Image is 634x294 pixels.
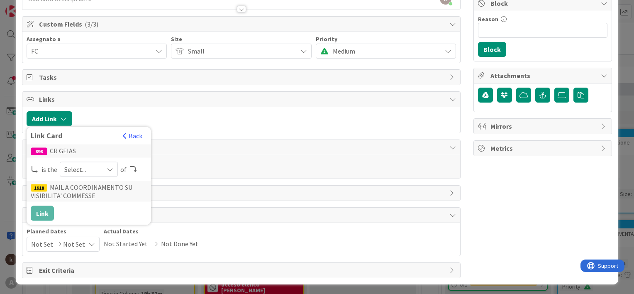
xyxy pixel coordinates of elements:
span: History [39,188,445,198]
div: is the of [31,162,147,177]
span: Select... [64,164,99,175]
div: MAIL A COORDINAMENTO SU VISIBILITA' COMMESSE [27,181,151,202]
div: Size [171,36,311,42]
span: Exit Criteria [39,265,445,275]
div: Link Card [31,131,118,140]
button: Link [31,206,54,221]
div: Assegnato a [27,36,167,42]
div: Priority [316,36,456,42]
span: Tasks [39,72,445,82]
span: Links [39,94,445,104]
span: Not Started Yet [104,237,148,251]
span: Custom Fields [39,19,445,29]
div: 1918 [31,184,47,192]
span: Not Set [63,237,85,251]
span: Small [188,45,293,57]
span: Not Set [31,237,53,251]
span: FC [31,46,152,56]
label: Reason [478,15,498,23]
span: Not Done Yet [161,237,198,251]
button: Block [478,42,506,57]
span: Metrics [490,143,597,153]
span: ( 3/3 ) [85,20,98,28]
div: CR GEIAS [27,145,151,158]
button: Add Link [27,111,72,126]
span: Comments [39,142,445,152]
span: Planned Dates [27,227,100,236]
span: Dates [39,210,445,220]
span: Attachments [490,71,597,81]
button: Back [122,131,143,140]
span: Medium [333,45,437,57]
span: Support [17,1,38,11]
div: 898 [31,148,47,155]
span: Actual Dates [104,227,198,236]
span: Mirrors [490,121,597,131]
